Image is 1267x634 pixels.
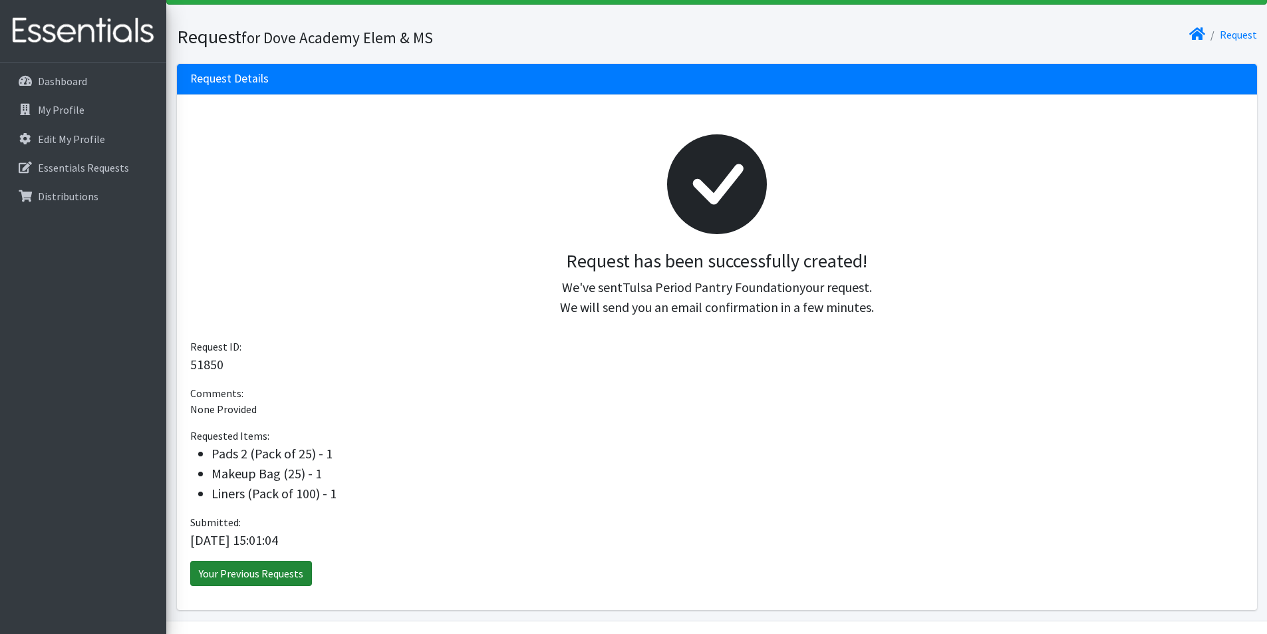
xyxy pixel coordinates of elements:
small: for Dove Academy Elem & MS [241,28,433,47]
span: Submitted: [190,516,241,529]
p: My Profile [38,103,84,116]
span: Requested Items: [190,429,269,442]
a: My Profile [5,96,161,123]
a: Dashboard [5,68,161,94]
a: Request [1220,28,1257,41]
h1: Request [177,25,712,49]
li: Makeup Bag (25) - 1 [211,464,1244,484]
p: Edit My Profile [38,132,105,146]
p: Dashboard [38,75,87,88]
h3: Request has been successfully created! [201,250,1233,273]
span: None Provided [190,402,257,416]
li: Pads 2 (Pack of 25) - 1 [211,444,1244,464]
p: 51850 [190,355,1244,375]
p: We've sent your request. We will send you an email confirmation in a few minutes. [201,277,1233,317]
span: Comments: [190,387,243,400]
a: Essentials Requests [5,154,161,181]
h3: Request Details [190,72,269,86]
p: [DATE] 15:01:04 [190,530,1244,550]
img: HumanEssentials [5,9,161,53]
a: Your Previous Requests [190,561,312,586]
a: Edit My Profile [5,126,161,152]
p: Distributions [38,190,98,203]
li: Liners (Pack of 100) - 1 [211,484,1244,504]
p: Essentials Requests [38,161,129,174]
span: Request ID: [190,340,241,353]
span: Tulsa Period Pantry Foundation [623,279,799,295]
a: Distributions [5,183,161,210]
